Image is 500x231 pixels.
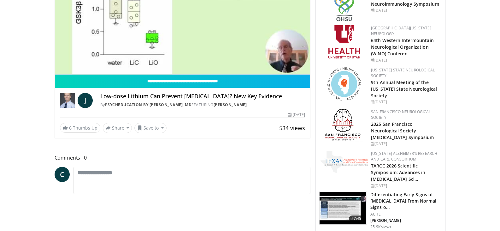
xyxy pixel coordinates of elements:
[370,218,441,223] p: [PERSON_NAME]
[325,109,363,142] img: ad8adf1f-d405-434e-aebe-ebf7635c9b5d.png.150x105_q85_autocrop_double_scale_upscale_version-0.2.png
[321,151,368,173] img: c78a2266-bcdd-4805-b1c2-ade407285ecb.png.150x105_q85_autocrop_double_scale_upscale_version-0.2.png
[134,123,167,133] button: Save to
[320,192,366,225] img: 599f3ee4-8b28-44a1-b622-e2e4fac610ae.150x105_q85_crop-smart_upscale.jpg
[55,167,70,182] a: C
[55,154,311,162] span: Comments 0
[349,216,364,222] span: 57:45
[100,102,305,108] div: By FEATURING
[69,125,72,131] span: 6
[60,93,75,108] img: PsychEducation by James Phelps, MD
[371,151,437,162] a: [US_STATE] Alzheimer’s Research and Care Consortium
[105,102,192,107] a: PsychEducation by [PERSON_NAME], MD
[371,183,440,189] div: [DATE]
[103,123,132,133] button: Share
[319,191,441,229] a: 57:45 Differentiating Early Signs of [MEDICAL_DATA] From Normal Signs o… ACHL [PERSON_NAME] 25.9K...
[371,25,431,36] a: [GEOGRAPHIC_DATA][US_STATE] Neurology
[371,121,434,140] a: 2025 San Francisco Neurological Society [MEDICAL_DATA] Symposium
[371,58,440,63] div: [DATE]
[371,37,434,57] a: 64th Western Intermountain Neurological Organization (WINO) Conferen…
[100,93,305,100] h4: Low-dose Lithium Can Prevent [MEDICAL_DATA]? New Key Evidence
[214,102,247,107] a: [PERSON_NAME]
[370,224,391,229] p: 25.9K views
[370,212,441,217] p: ACHL
[78,93,93,108] a: J
[327,67,361,100] img: 71a8b48c-8850-4916-bbdd-e2f3ccf11ef9.png.150x105_q85_autocrop_double_scale_upscale_version-0.2.png
[328,25,360,58] img: f6362829-b0a3-407d-a044-59546adfd345.png.150x105_q85_autocrop_double_scale_upscale_version-0.2.png
[60,123,100,133] a: 6 Thumbs Up
[371,109,431,120] a: San Francisco Neurological Society
[371,99,440,105] div: [DATE]
[370,191,441,210] h3: Differentiating Early Signs of [MEDICAL_DATA] From Normal Signs o…
[371,8,440,13] div: [DATE]
[288,112,305,118] div: [DATE]
[371,67,435,78] a: [US_STATE] State Neurological Society
[371,79,437,99] a: 9th Annual Meeting of the [US_STATE] State Neurological Society
[371,141,440,147] div: [DATE]
[371,163,425,182] a: TARCC 2026 Scientific Symposium: Advances in [MEDICAL_DATA] Sci…
[279,124,305,132] span: 534 views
